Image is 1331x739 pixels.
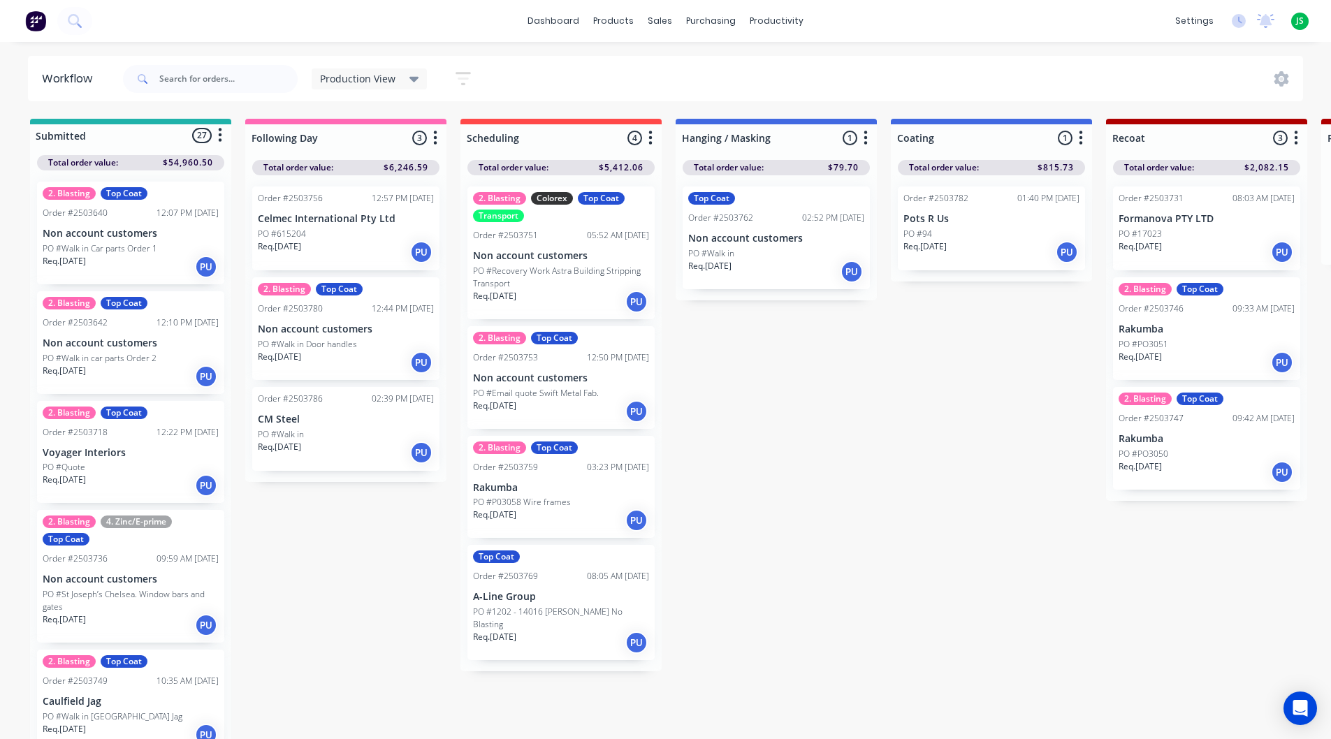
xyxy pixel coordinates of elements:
div: Top Coat [43,533,89,546]
div: Order #2503782 [903,192,968,205]
div: 2. Blasting [473,441,526,454]
p: PO #P03058 Wire frames [473,496,571,508]
div: 2. BlastingTop CoatOrder #250375903:23 PM [DATE]RakumbaPO #P03058 Wire framesReq.[DATE]PU [467,436,655,539]
p: PO #St Joseph’s Chelsea. Window bars and gates [43,588,219,613]
span: $54,960.50 [163,156,213,169]
span: Total order value: [48,156,118,169]
div: Order #2503769 [473,570,538,583]
p: PO #Quote [43,461,85,474]
div: Order #250375612:57 PM [DATE]Celmec International Pty LtdPO #615204Req.[DATE]PU [252,186,439,270]
div: PU [625,631,648,654]
p: Req. [DATE] [1119,460,1162,473]
div: purchasing [679,10,743,31]
div: 09:42 AM [DATE] [1232,412,1295,425]
div: Top CoatOrder #250376202:52 PM [DATE]Non account customersPO #Walk inReq.[DATE]PU [683,186,870,289]
p: Rakumba [1119,323,1295,335]
p: Req. [DATE] [688,260,732,272]
span: Total order value: [694,161,764,174]
div: Order #2503759 [473,461,538,474]
div: Workflow [42,71,99,87]
div: PU [1271,461,1293,483]
div: PU [841,261,863,283]
div: Order #2503780 [258,302,323,315]
div: Colorex [531,192,573,205]
div: 12:44 PM [DATE] [372,302,434,315]
div: Order #2503786 [258,393,323,405]
p: Non account customers [43,337,219,349]
div: 2. BlastingTop CoatOrder #250374709:42 AM [DATE]RakumbaPO #PO3050Req.[DATE]PU [1113,387,1300,490]
div: settings [1168,10,1221,31]
div: productivity [743,10,810,31]
div: Top Coat [1177,283,1223,295]
div: Top Coat [101,407,147,419]
p: CM Steel [258,414,434,425]
p: PO #Walk in Car parts Order 1 [43,242,157,255]
p: Req. [DATE] [903,240,947,253]
div: Order #250378201:40 PM [DATE]Pots R UsPO #94Req.[DATE]PU [898,186,1085,270]
div: PU [195,474,217,497]
div: Top Coat [473,550,520,563]
div: 02:39 PM [DATE] [372,393,434,405]
div: PU [195,365,217,388]
span: Total order value: [479,161,548,174]
div: Top CoatOrder #250376908:05 AM [DATE]A-Line GroupPO #1202 - 14016 [PERSON_NAME] No BlastingReq.[D... [467,545,655,660]
div: Order #2503756 [258,192,323,205]
div: PU [195,614,217,636]
p: Req. [DATE] [43,365,86,377]
div: 12:57 PM [DATE] [372,192,434,205]
p: Pots R Us [903,213,1079,225]
p: Caulfield Jag [43,696,219,708]
div: PU [410,351,432,374]
div: 03:23 PM [DATE] [587,461,649,474]
span: $2,082.15 [1244,161,1289,174]
div: Top Coat [101,297,147,309]
div: 01:40 PM [DATE] [1017,192,1079,205]
a: dashboard [521,10,586,31]
p: PO #Walk in Door handles [258,338,357,351]
div: 12:10 PM [DATE] [157,316,219,329]
div: 2. BlastingTop CoatOrder #250364212:10 PM [DATE]Non account customersPO #Walk in car parts Order ... [37,291,224,394]
div: 2. Blasting [258,283,311,295]
span: $79.70 [828,161,859,174]
div: Order #2503762 [688,212,753,224]
p: Req. [DATE] [473,508,516,521]
div: 2. BlastingTop CoatOrder #250364012:07 PM [DATE]Non account customersPO #Walk in Car parts Order ... [37,182,224,284]
div: 2. BlastingTop CoatOrder #250375312:50 PM [DATE]Non account customersPO #Email quote Swift Metal ... [467,326,655,429]
div: Order #2503640 [43,207,108,219]
div: PU [410,441,432,464]
span: JS [1296,15,1304,27]
div: Top Coat [101,187,147,200]
div: Top Coat [101,655,147,668]
p: Req. [DATE] [258,351,301,363]
p: Rakumba [1119,433,1295,445]
p: Req. [DATE] [1119,240,1162,253]
p: Celmec International Pty Ltd [258,213,434,225]
div: 08:05 AM [DATE] [587,570,649,583]
span: $6,246.59 [384,161,428,174]
div: 2. Blasting [43,655,96,668]
div: 2. Blasting [43,297,96,309]
p: PO #PO3050 [1119,448,1168,460]
div: 12:07 PM [DATE] [157,207,219,219]
span: Total order value: [909,161,979,174]
p: Req. [DATE] [43,723,86,736]
div: Order #2503753 [473,351,538,364]
div: Order #2503749 [43,675,108,687]
p: Req. [DATE] [43,255,86,268]
span: Total order value: [263,161,333,174]
div: PU [625,400,648,423]
div: 2. Blasting [473,192,526,205]
p: Non account customers [688,233,864,244]
div: Top Coat [531,441,578,454]
p: Req. [DATE] [473,290,516,302]
p: Non account customers [473,372,649,384]
div: 2. BlastingTop CoatOrder #250374609:33 AM [DATE]RakumbaPO #PO3051Req.[DATE]PU [1113,277,1300,380]
p: Voyager Interiors [43,447,219,459]
div: 09:33 AM [DATE] [1232,302,1295,315]
div: PU [195,256,217,278]
p: PO #Walk in [GEOGRAPHIC_DATA] Jag [43,710,182,723]
p: PO #1202 - 14016 [PERSON_NAME] No Blasting [473,606,649,631]
img: Factory [25,10,46,31]
div: PU [410,241,432,263]
div: Order #2503751 [473,229,538,242]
